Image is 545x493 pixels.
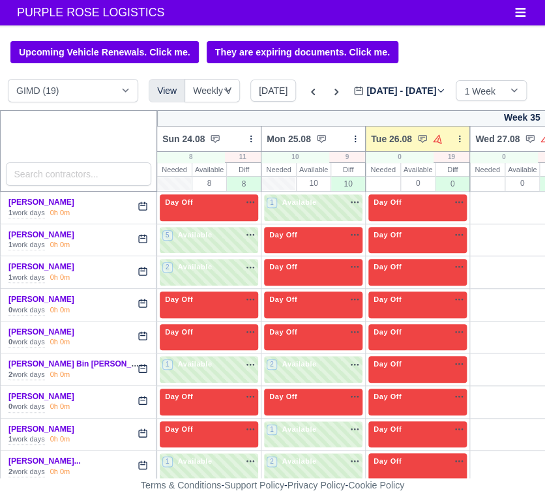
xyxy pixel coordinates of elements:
[50,402,70,412] div: 0h 0m
[366,152,433,162] div: 0
[50,305,70,316] div: 0h 0m
[175,456,215,466] span: Available
[162,230,173,241] span: 5
[192,163,226,176] div: Available
[8,208,45,218] div: work days
[224,152,261,162] div: 11
[267,327,300,336] span: Day Off
[8,273,45,283] div: work days
[8,467,45,477] div: work days
[50,337,70,348] div: 0h 0m
[267,230,300,239] span: Day Off
[50,240,70,250] div: 0h 0m
[8,305,45,316] div: work days
[157,163,192,176] div: Needed
[8,230,74,239] a: [PERSON_NAME]
[261,152,329,162] div: 10
[162,198,196,207] span: Day Off
[8,240,45,250] div: work days
[8,241,12,248] strong: 1
[505,176,539,190] div: 0
[192,176,226,190] div: 8
[287,480,346,490] a: Privacy Policy
[280,425,319,434] span: Available
[470,152,537,162] div: 0
[175,262,215,271] span: Available
[149,79,185,102] div: View
[8,198,74,207] a: [PERSON_NAME]
[371,327,404,336] span: Day Off
[371,456,404,466] span: Day Off
[8,468,12,475] strong: 2
[401,163,435,176] div: Available
[331,176,365,191] div: 10
[50,208,70,218] div: 0h 0m
[433,152,469,162] div: 19
[506,3,535,22] button: Toggle navigation
[470,163,505,176] div: Needed
[267,425,277,435] span: 1
[371,230,404,239] span: Day Off
[162,456,173,467] span: 1
[475,132,520,145] span: Wed 27.08
[162,359,173,370] span: 1
[8,370,45,380] div: work days
[8,359,156,368] a: [PERSON_NAME] Bin [PERSON_NAME]
[162,132,205,145] span: Sun 24.08
[162,295,196,304] span: Day Off
[8,370,12,378] strong: 2
[280,359,319,368] span: Available
[8,402,45,412] div: work days
[505,163,539,176] div: Available
[267,456,277,467] span: 2
[224,480,284,490] a: Support Policy
[50,434,70,445] div: 0h 0m
[8,456,81,466] a: [PERSON_NAME]...
[250,80,296,102] button: [DATE]
[267,132,311,145] span: Mon 25.08
[348,480,404,490] a: Cookie Policy
[8,338,12,346] strong: 0
[280,456,319,466] span: Available
[331,163,365,176] div: Diff
[8,327,74,336] a: [PERSON_NAME]
[8,273,12,281] strong: 1
[480,430,545,493] div: Chat Widget
[267,295,300,304] span: Day Off
[8,262,74,271] a: [PERSON_NAME]
[297,176,331,190] div: 10
[8,402,12,410] strong: 0
[8,295,74,304] a: [PERSON_NAME]
[50,467,70,477] div: 0h 0m
[10,41,199,63] a: Upcoming Vehicle Renewals. Click me.
[50,370,70,380] div: 0h 0m
[8,306,12,314] strong: 0
[162,425,196,434] span: Day Off
[8,337,45,348] div: work days
[371,132,412,145] span: Tue 26.08
[8,209,12,217] strong: 1
[175,230,215,239] span: Available
[435,176,469,191] div: 0
[8,425,74,434] a: [PERSON_NAME]
[371,198,404,207] span: Day Off
[435,163,469,176] div: Diff
[366,163,400,176] div: Needed
[371,425,404,434] span: Day Off
[267,198,277,208] span: 1
[207,41,398,63] a: They are expiring documents. Click me.
[280,198,319,207] span: Available
[8,392,74,401] a: [PERSON_NAME]
[157,152,224,162] div: 8
[329,152,365,162] div: 9
[162,327,196,336] span: Day Off
[371,392,404,401] span: Day Off
[371,295,404,304] span: Day Off
[227,176,261,191] div: 8
[371,262,404,271] span: Day Off
[6,162,152,186] input: Search contractors...
[261,163,296,176] div: Needed
[175,359,215,368] span: Available
[38,478,507,493] div: - - -
[267,359,277,370] span: 2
